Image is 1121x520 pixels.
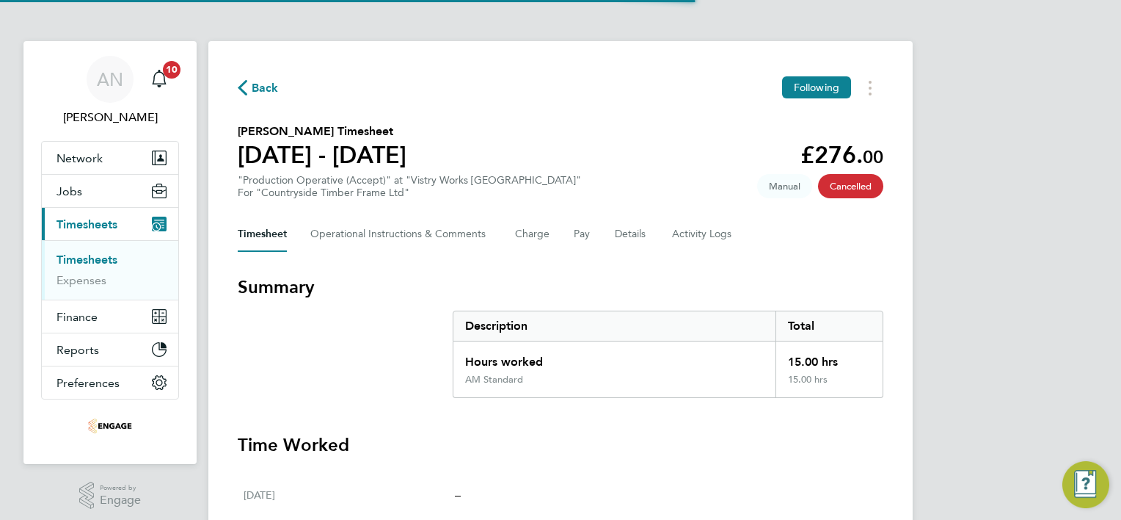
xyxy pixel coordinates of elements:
[97,70,123,89] span: AN
[56,273,106,287] a: Expenses
[244,486,455,504] div: [DATE]
[453,311,883,398] div: Summary
[238,433,883,457] h3: Time Worked
[23,41,197,464] nav: Main navigation
[775,342,883,374] div: 15.00 hrs
[56,184,82,198] span: Jobs
[41,56,179,126] a: AN[PERSON_NAME]
[56,376,120,390] span: Preferences
[42,175,178,207] button: Jobs
[56,310,98,324] span: Finance
[41,414,179,438] a: Go to home page
[775,311,883,341] div: Total
[238,174,581,199] div: "Production Operative (Accept)" at "Vistry Works [GEOGRAPHIC_DATA]"
[672,217,734,252] button: Activity Logs
[252,79,279,97] span: Back
[775,374,883,397] div: 15.00 hrs
[453,311,775,341] div: Description
[238,123,406,140] h2: [PERSON_NAME] Timesheet
[56,343,99,357] span: Reports
[100,494,141,507] span: Engage
[800,141,883,169] app-decimal: £276.
[818,174,883,198] span: This timesheet has been cancelled.
[615,217,649,252] button: Details
[145,56,174,103] a: 10
[455,488,461,502] span: –
[238,275,883,299] h3: Summary
[100,482,141,494] span: Powered by
[757,174,812,198] span: This timesheet was manually created.
[56,253,117,267] a: Timesheets
[310,217,492,252] button: Operational Instructions & Comments
[238,217,287,252] button: Timesheet
[79,482,142,510] a: Powered byEngage
[465,374,523,386] div: AM Standard
[238,140,406,170] h1: [DATE] - [DATE]
[41,109,179,126] span: Arron Neal
[42,300,178,333] button: Finance
[453,342,775,374] div: Hours worked
[515,217,550,252] button: Charge
[574,217,591,252] button: Pay
[163,61,180,79] span: 10
[238,79,279,97] button: Back
[1062,461,1109,508] button: Engage Resource Center
[782,76,851,98] button: Following
[56,217,117,231] span: Timesheets
[863,146,883,167] span: 00
[42,240,178,300] div: Timesheets
[42,366,178,399] button: Preferences
[42,142,178,174] button: Network
[857,76,883,99] button: Timesheets Menu
[42,208,178,240] button: Timesheets
[42,333,178,366] button: Reports
[238,187,581,199] div: For "Countryside Timber Frame Ltd"
[88,414,132,438] img: acceptrec-logo-retina.png
[56,151,103,165] span: Network
[794,81,839,94] span: Following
